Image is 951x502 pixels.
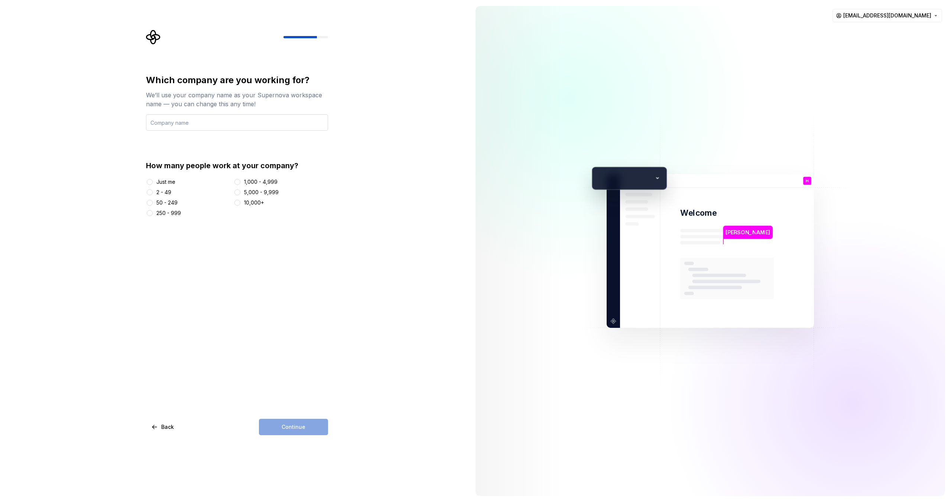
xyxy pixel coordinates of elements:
[161,423,174,431] span: Back
[244,189,279,196] div: 5,000 - 9,999
[680,208,717,218] p: Welcome
[156,209,181,217] div: 250 - 999
[146,30,161,45] svg: Supernova Logo
[843,12,931,19] span: [EMAIL_ADDRESS][DOMAIN_NAME]
[244,178,277,186] div: 1,000 - 4,999
[146,419,180,435] button: Back
[146,91,328,108] div: We’ll use your company name as your Supernova workspace name — you can change this any time!
[832,9,942,22] button: [EMAIL_ADDRESS][DOMAIN_NAME]
[156,199,178,206] div: 50 - 249
[156,189,171,196] div: 2 - 49
[806,179,809,183] p: H
[146,74,328,86] div: Which company are you working for?
[726,228,770,237] p: [PERSON_NAME]
[244,199,264,206] div: 10,000+
[156,178,175,186] div: Just me
[146,160,328,171] div: How many people work at your company?
[146,114,328,131] input: Company name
